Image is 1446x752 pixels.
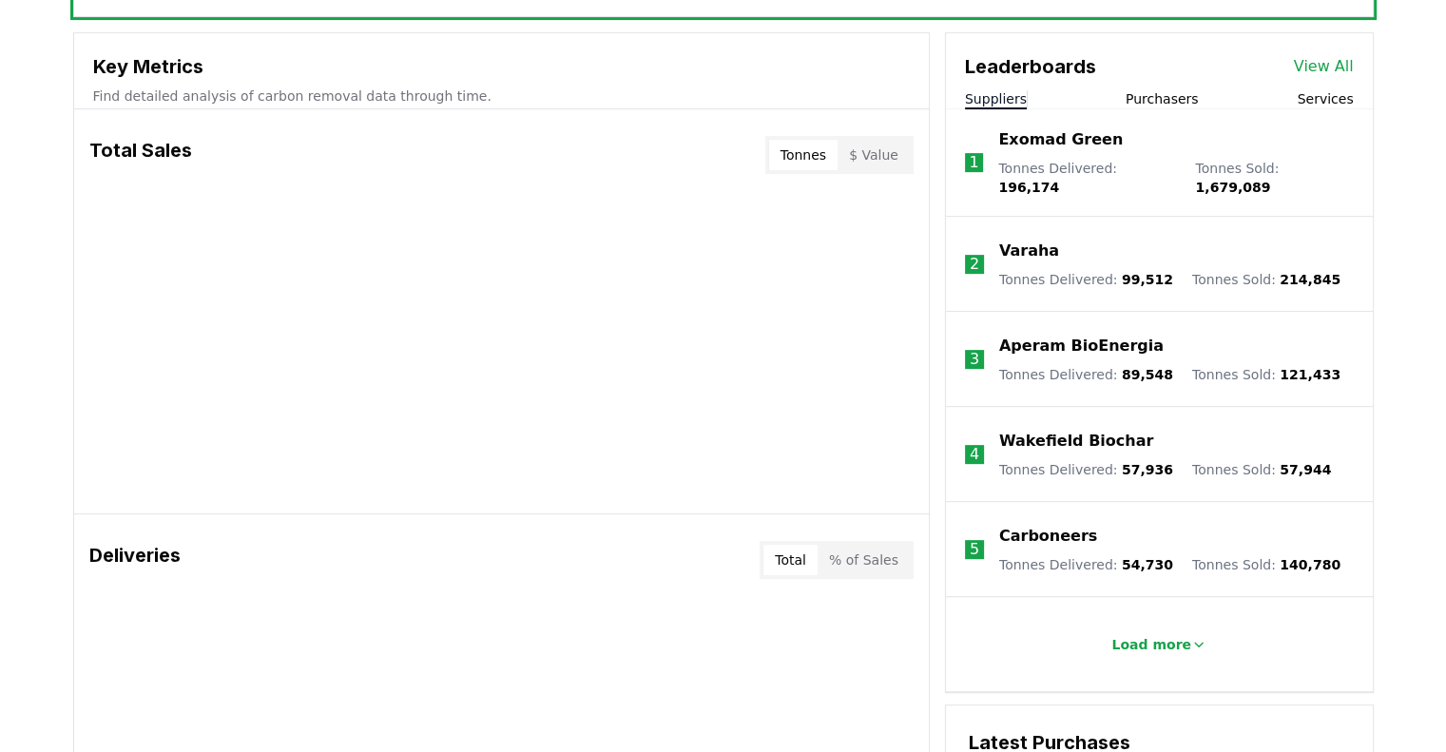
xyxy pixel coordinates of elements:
[999,525,1097,548] a: Carboneers
[1195,180,1270,195] span: 1,679,089
[965,52,1096,81] h3: Leaderboards
[1122,272,1173,287] span: 99,512
[1297,89,1353,108] button: Services
[999,460,1173,479] p: Tonnes Delivered :
[999,270,1173,289] p: Tonnes Delivered :
[1195,159,1353,197] p: Tonnes Sold :
[1280,462,1331,477] span: 57,944
[970,348,979,371] p: 3
[998,180,1059,195] span: 196,174
[1096,626,1222,664] button: Load more
[838,140,910,170] button: $ Value
[969,151,978,174] p: 1
[89,541,181,579] h3: Deliveries
[1122,367,1173,382] span: 89,548
[1280,272,1340,287] span: 214,845
[89,136,192,174] h3: Total Sales
[1126,89,1199,108] button: Purchasers
[970,443,979,466] p: 4
[970,253,979,276] p: 2
[1294,55,1354,78] a: View All
[1192,555,1340,574] p: Tonnes Sold :
[1192,460,1331,479] p: Tonnes Sold :
[1280,367,1340,382] span: 121,433
[1122,557,1173,572] span: 54,730
[998,159,1176,197] p: Tonnes Delivered :
[999,335,1164,357] a: Aperam BioEnergia
[1111,635,1191,654] p: Load more
[998,128,1123,151] a: Exomad Green
[970,538,979,561] p: 5
[999,240,1059,262] a: Varaha
[999,555,1173,574] p: Tonnes Delivered :
[965,89,1027,108] button: Suppliers
[763,545,818,575] button: Total
[1122,462,1173,477] span: 57,936
[999,430,1153,453] a: Wakefield Biochar
[818,545,910,575] button: % of Sales
[93,87,910,106] p: Find detailed analysis of carbon removal data through time.
[93,52,910,81] h3: Key Metrics
[1280,557,1340,572] span: 140,780
[1192,365,1340,384] p: Tonnes Sold :
[769,140,838,170] button: Tonnes
[1192,270,1340,289] p: Tonnes Sold :
[999,365,1173,384] p: Tonnes Delivered :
